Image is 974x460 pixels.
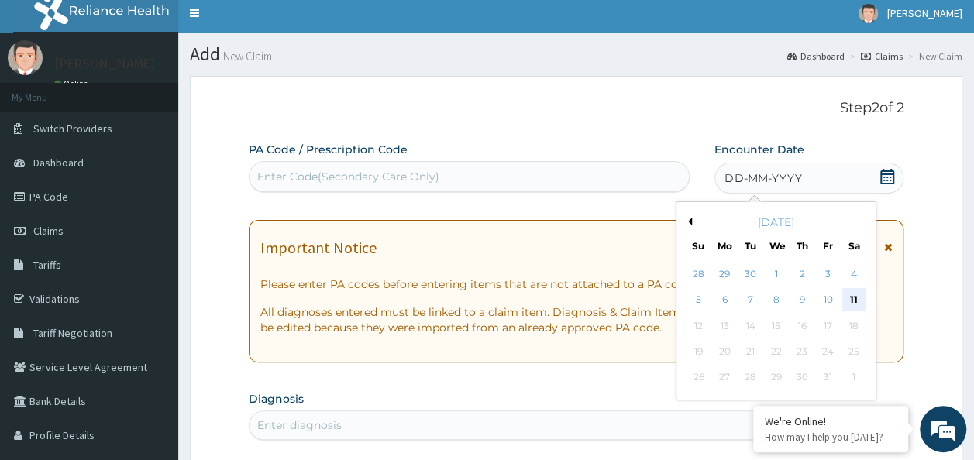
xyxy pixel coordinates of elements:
div: Sa [848,239,861,252]
label: Encounter Date [714,142,804,157]
div: [DATE] [683,215,869,230]
div: Not available Thursday, October 30th, 2025 [790,366,814,390]
div: Choose Friday, October 3rd, 2025 [816,263,839,286]
p: All diagnoses entered must be linked to a claim item. Diagnosis & Claim Items that are visible bu... [260,304,893,335]
div: Choose Wednesday, October 1st, 2025 [765,263,788,286]
div: Not available Monday, October 13th, 2025 [713,314,736,338]
div: Choose Friday, October 10th, 2025 [816,289,839,312]
button: Previous Month [684,218,692,225]
div: Choose Tuesday, October 7th, 2025 [739,289,762,312]
div: Choose Saturday, October 4th, 2025 [842,263,866,286]
div: Not available Friday, October 17th, 2025 [816,314,839,338]
h1: Important Notice [260,239,377,256]
h1: Add [190,44,962,64]
p: Step 2 of 2 [249,100,904,117]
div: Mo [718,239,731,252]
span: Tariff Negotiation [33,326,112,340]
div: Not available Wednesday, October 15th, 2025 [765,314,788,338]
div: We're Online! [765,414,897,428]
img: d_794563401_company_1708531726252_794563401 [29,77,63,116]
div: Not available Wednesday, October 22nd, 2025 [765,340,788,363]
small: New Claim [220,50,272,62]
div: Chat with us now [81,87,260,107]
div: Not available Sunday, October 26th, 2025 [687,366,711,390]
p: How may I help you today? [765,431,897,444]
div: Choose Sunday, October 5th, 2025 [687,289,711,312]
div: Not available Friday, October 24th, 2025 [816,340,839,363]
p: Please enter PA codes before entering items that are not attached to a PA code [260,276,893,292]
div: month 2025-10 [686,262,866,391]
div: Choose Wednesday, October 8th, 2025 [765,289,788,312]
div: Not available Tuesday, October 14th, 2025 [739,314,762,338]
div: Not available Saturday, November 1st, 2025 [842,366,866,390]
li: New Claim [904,50,962,63]
div: Not available Friday, October 31st, 2025 [816,366,839,390]
span: DD-MM-YYYY [724,170,801,186]
span: Switch Providers [33,122,112,136]
div: Choose Thursday, October 2nd, 2025 [790,263,814,286]
p: [PERSON_NAME] [54,57,156,70]
span: Claims [33,224,64,238]
div: Not available Sunday, October 19th, 2025 [687,340,711,363]
a: Claims [861,50,903,63]
div: Not available Tuesday, October 28th, 2025 [739,366,762,390]
div: Not available Saturday, October 18th, 2025 [842,314,866,338]
div: Not available Monday, October 20th, 2025 [713,340,736,363]
textarea: Type your message and hit 'Enter' [8,300,295,355]
span: [PERSON_NAME] [887,6,962,20]
div: Su [692,239,705,252]
div: Choose Monday, September 29th, 2025 [713,263,736,286]
div: Minimize live chat window [254,8,291,45]
a: Dashboard [787,50,845,63]
div: Choose Sunday, September 28th, 2025 [687,263,711,286]
div: Not available Saturday, October 25th, 2025 [842,340,866,363]
div: Th [796,239,809,252]
span: Tariffs [33,258,61,272]
span: Dashboard [33,156,84,170]
div: We [769,239,783,252]
div: Choose Tuesday, September 30th, 2025 [739,263,762,286]
div: Fr [821,239,835,252]
div: Not available Tuesday, October 21st, 2025 [739,340,762,363]
div: Choose Saturday, October 11th, 2025 [842,289,866,312]
img: User Image [8,40,43,75]
div: Enter Code(Secondary Care Only) [257,169,439,184]
img: User Image [859,4,878,23]
label: Diagnosis [249,391,304,407]
div: Not available Wednesday, October 29th, 2025 [765,366,788,390]
div: Tu [744,239,757,252]
a: Online [54,78,91,89]
div: Not available Thursday, October 16th, 2025 [790,314,814,338]
div: Choose Monday, October 6th, 2025 [713,289,736,312]
span: We're online! [90,134,214,290]
div: Not available Monday, October 27th, 2025 [713,366,736,390]
div: Enter diagnosis [257,417,342,433]
label: PA Code / Prescription Code [249,142,408,157]
div: Choose Thursday, October 9th, 2025 [790,289,814,312]
div: Not available Sunday, October 12th, 2025 [687,314,711,338]
div: Not available Thursday, October 23rd, 2025 [790,340,814,363]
